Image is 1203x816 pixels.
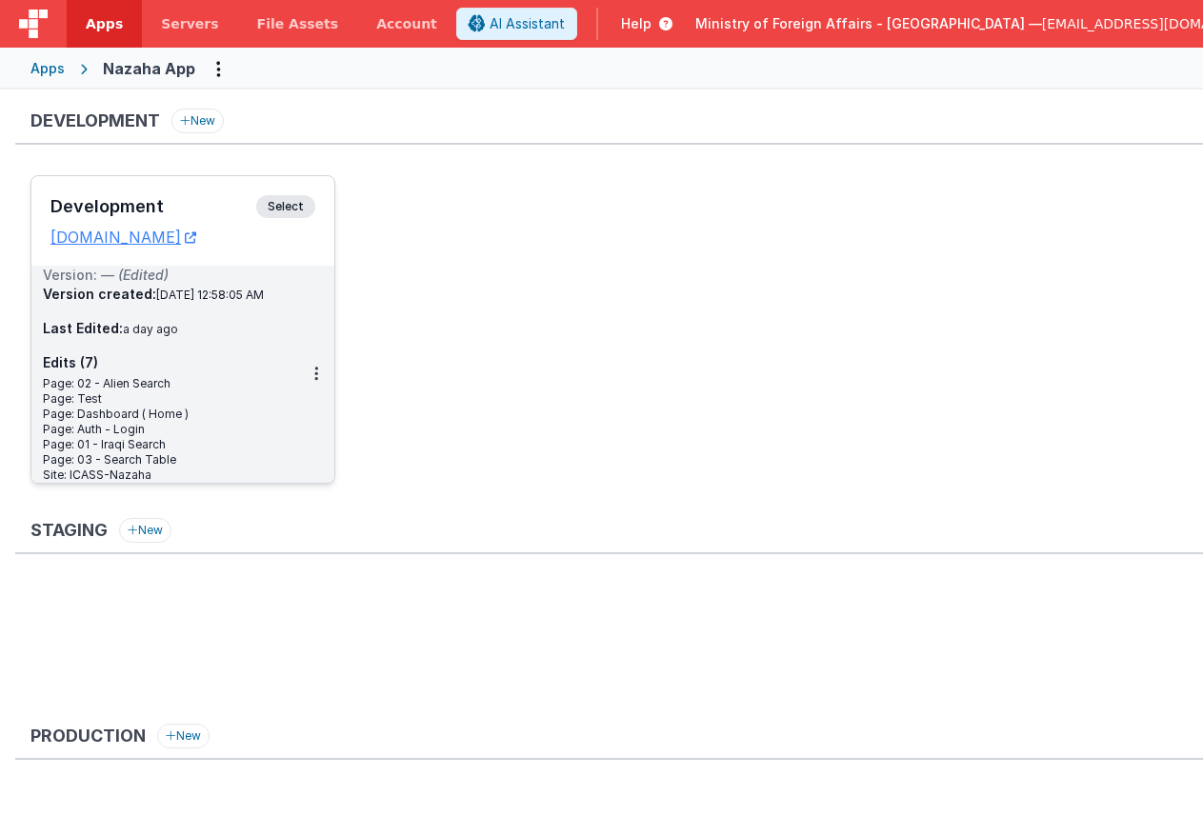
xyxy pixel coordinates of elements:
h3: Staging [30,521,108,540]
span: Help [621,14,652,33]
div: Page: Dashboard ( Home ) [43,407,298,422]
h3: Development [30,111,160,130]
button: New [157,724,210,748]
div: Version: — [43,266,298,285]
h3: Last Edited: [43,319,298,338]
button: New [171,109,224,133]
a: [DOMAIN_NAME] [50,228,196,247]
span: AI Assistant [490,14,565,33]
span: [DATE] 12:58:05 AM [156,288,264,302]
span: Ministry of Foreign Affairs - [GEOGRAPHIC_DATA] — [695,14,1042,33]
h3: Version created: [43,285,298,304]
h3: Development [50,197,256,216]
button: New [119,518,171,543]
span: Apps [86,14,123,33]
div: Page: 03 - Search Table [43,452,298,468]
span: Select [256,195,315,218]
span: (Edited) [118,267,169,283]
div: Nazaha App [103,57,195,80]
button: Options [203,53,233,84]
span: File Assets [257,14,339,33]
div: Apps [30,59,65,78]
div: Page: Test [43,391,298,407]
div: Page: 02 - Alien Search [43,376,298,391]
div: Site: ICASS-Nazaha [43,468,298,483]
span: Servers [161,14,218,33]
span: a day ago [123,322,178,336]
h3: Edits (7) [43,353,298,372]
div: Page: Auth - Login [43,422,298,437]
h3: Production [30,726,146,746]
button: AI Assistant [456,8,577,40]
div: Page: 01 - Iraqi Search [43,437,298,452]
